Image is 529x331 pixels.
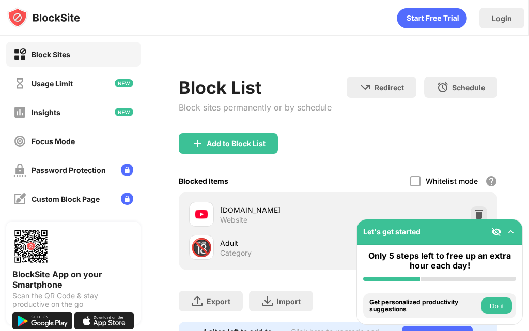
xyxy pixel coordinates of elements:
img: lock-menu.svg [121,164,133,176]
img: favicons [195,208,208,220]
div: BlockSite App on your Smartphone [12,269,134,290]
img: focus-off.svg [13,135,26,148]
div: Let's get started [363,227,421,236]
div: Login [492,14,512,23]
img: options-page-qr-code.png [12,228,50,265]
img: block-on.svg [13,48,26,61]
div: Block sites permanently or by schedule [179,102,332,113]
div: Focus Mode [32,137,75,146]
img: eye-not-visible.svg [491,227,502,237]
div: Custom Block Page [32,195,100,203]
div: Get personalized productivity suggestions [369,298,479,313]
img: new-icon.svg [115,108,133,116]
img: password-protection-off.svg [13,164,26,177]
button: Do it [481,297,512,314]
div: Blocked Items [179,177,228,185]
div: Redirect [375,83,404,92]
div: [DOMAIN_NAME] [220,204,338,215]
div: Password Protection [32,166,106,175]
div: Export [207,297,230,306]
div: Scan the QR Code & stay productive on the go [12,292,134,308]
div: animation [397,8,467,28]
div: Add to Block List [207,139,266,148]
div: Import [277,297,301,306]
img: insights-off.svg [13,106,26,119]
img: logo-blocksite.svg [7,7,80,28]
div: Category [220,248,252,258]
img: get-it-on-google-play.svg [12,312,72,329]
img: new-icon.svg [115,79,133,87]
img: download-on-the-app-store.svg [74,312,134,329]
div: Block Sites [32,50,70,59]
img: time-usage-off.svg [13,77,26,90]
div: Block List [179,77,332,98]
img: omni-setup-toggle.svg [506,227,516,237]
div: Website [220,215,247,225]
div: Only 5 steps left to free up an extra hour each day! [363,251,516,271]
div: Whitelist mode [426,177,478,185]
img: customize-block-page-off.svg [13,193,26,206]
div: 🔞 [191,237,212,258]
img: lock-menu.svg [121,193,133,205]
div: Schedule [452,83,485,92]
div: Insights [32,108,60,117]
div: Adult [220,238,338,248]
div: Usage Limit [32,79,73,88]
